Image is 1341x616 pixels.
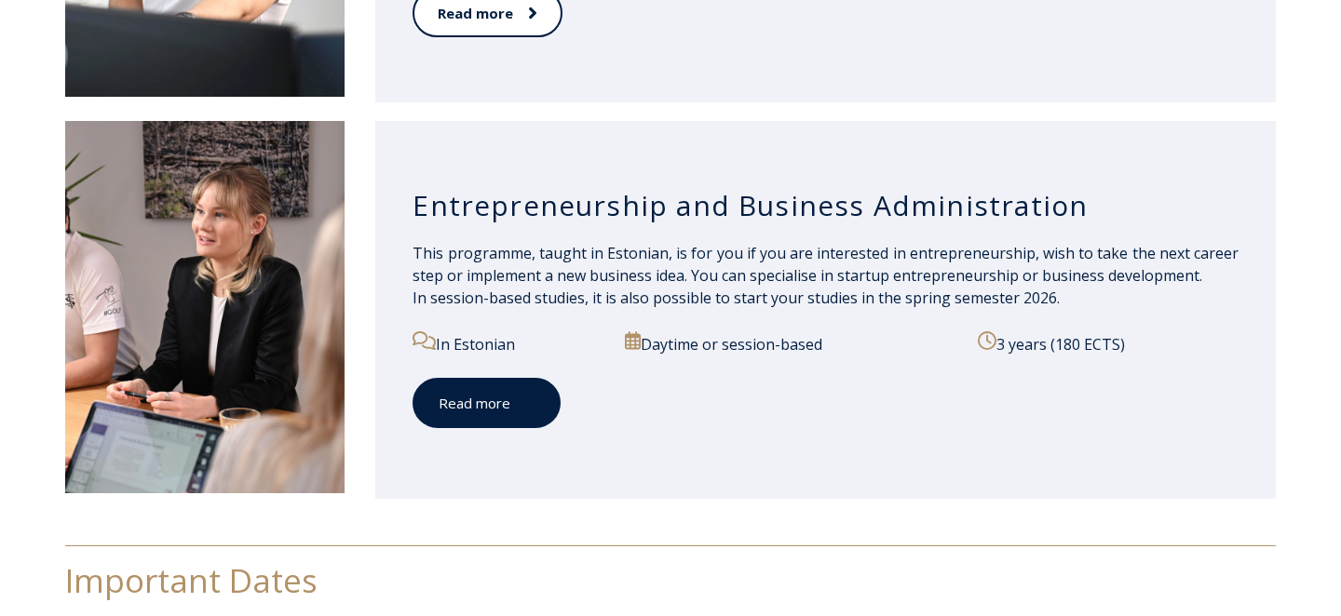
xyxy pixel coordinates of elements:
a: Read more [413,378,561,429]
span: Important Dates [65,558,318,602]
p: In Estonian [413,331,603,355]
p: Daytime or session-based [625,331,956,355]
img: Entrepreneurship and Business Administration [65,121,345,493]
span: This programme, taught in Estonian, is for you if you are interested in entrepreneurship, wish to... [413,243,1239,308]
p: 3 years (180 ECTS) [978,331,1239,355]
h3: Entrepreneurship and Business Administration [413,188,1239,223]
